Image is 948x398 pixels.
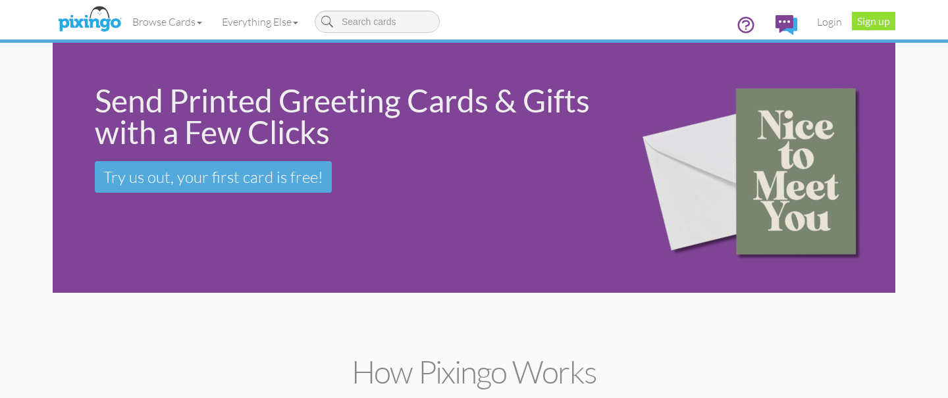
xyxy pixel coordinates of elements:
h2: How Pixingo works [76,355,872,389]
a: Try us out, your first card is free! [95,161,332,193]
span: Try us out, your first card is free! [103,167,323,187]
a: Browse Cards [122,5,212,38]
div: Send Printed Greeting Cards & Gifts with a Few Clicks [95,85,604,148]
a: Everything Else [212,5,308,38]
img: pixingo logo [55,3,124,36]
input: Search cards [315,11,440,33]
a: Sign up [852,12,895,30]
img: comments.svg [776,15,797,35]
img: 15b0954d-2d2f-43ee-8fdb-3167eb028af9.png [622,46,892,290]
a: Login [807,5,852,38]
